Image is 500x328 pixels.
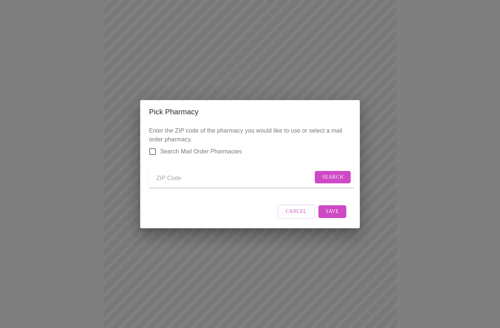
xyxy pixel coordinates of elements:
span: Search Mail Order Pharmacies [160,147,242,156]
button: Search [315,171,351,184]
p: Enter the ZIP code of the pharmacy you would like to use or select a mail order pharmacy. [149,126,351,194]
button: Save [318,205,346,218]
input: Send a message to your care team [156,173,313,184]
span: Search [322,173,343,182]
span: Save [326,207,339,216]
span: Cancel [286,207,307,216]
button: Cancel [277,205,315,219]
h2: Pick Pharmacy [149,106,351,118]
